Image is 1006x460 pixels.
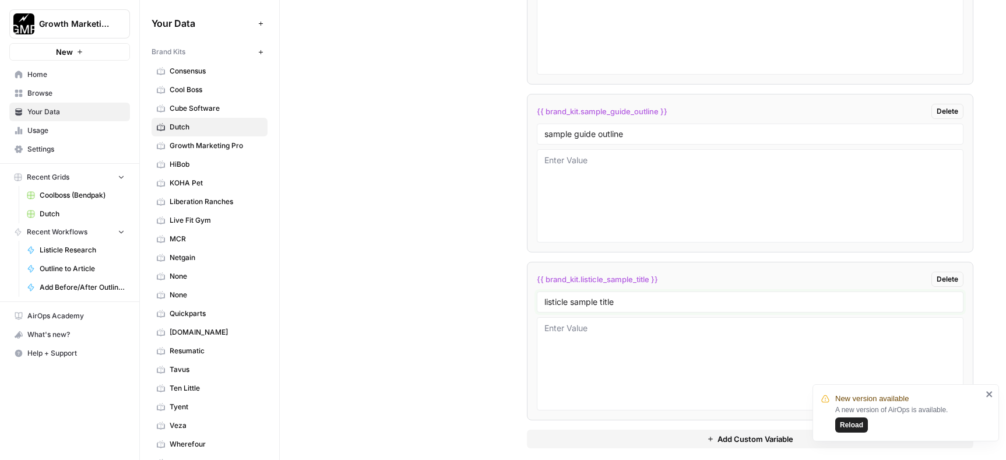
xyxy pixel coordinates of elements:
span: New [56,46,73,58]
a: Usage [9,121,130,140]
button: Recent Workflows [9,223,130,241]
a: AirOps Academy [9,307,130,325]
span: {{ brand_kit.sample_guide_outline }} [537,106,667,117]
span: Resumatic [170,346,262,356]
input: Variable Name [544,129,956,139]
span: Usage [27,125,125,136]
a: Dutch [22,205,130,223]
span: Add Before/After Outline to KB [40,282,125,293]
img: Growth Marketing Pro Logo [13,13,34,34]
button: Workspace: Growth Marketing Pro [9,9,130,38]
a: Ten Little [152,379,268,398]
a: Settings [9,140,130,159]
a: None [152,286,268,304]
span: Browse [27,88,125,99]
span: None [170,271,262,282]
a: Tyent [152,398,268,416]
a: Tavus [152,360,268,379]
span: {{ brand_kit.listicle_sample_title }} [537,273,658,285]
a: KOHA Pet [152,174,268,192]
span: Settings [27,144,125,154]
a: Live Fit Gym [152,211,268,230]
span: Growth Marketing Pro [39,18,110,30]
button: New [9,43,130,61]
button: Recent Grids [9,168,130,186]
button: Add Custom Variable [527,430,974,448]
a: Outline to Article [22,259,130,278]
span: Delete [937,274,958,285]
a: Cube Software [152,99,268,118]
span: Cool Boss [170,85,262,95]
span: Wherefour [170,439,262,450]
a: Cool Boss [152,80,268,99]
span: Live Fit Gym [170,215,262,226]
span: Listicle Research [40,245,125,255]
span: Netgain [170,252,262,263]
div: A new version of AirOps is available. [835,405,982,433]
span: Recent Grids [27,172,69,182]
a: Liberation Ranches [152,192,268,211]
span: Coolboss (Bendpak) [40,190,125,201]
span: Your Data [27,107,125,117]
a: [DOMAIN_NAME] [152,323,268,342]
a: Veza [152,416,268,435]
span: Delete [937,106,958,117]
a: Add Before/After Outline to KB [22,278,130,297]
span: Add Custom Variable [717,433,793,445]
button: Reload [835,417,868,433]
a: Listicle Research [22,241,130,259]
button: Delete [931,104,963,119]
a: MCR [152,230,268,248]
input: Variable Name [544,297,956,307]
span: Tavus [170,364,262,375]
span: Dutch [170,122,262,132]
span: Liberation Ranches [170,196,262,207]
span: Consensus [170,66,262,76]
span: Quickparts [170,308,262,319]
span: None [170,290,262,300]
span: Tyent [170,402,262,412]
div: What's new? [10,326,129,343]
span: KOHA Pet [170,178,262,188]
a: Home [9,65,130,84]
span: Growth Marketing Pro [170,141,262,151]
a: Netgain [152,248,268,267]
a: Coolboss (Bendpak) [22,186,130,205]
button: close [986,389,994,399]
span: HiBob [170,159,262,170]
button: Delete [931,272,963,287]
span: Your Data [152,16,254,30]
a: None [152,267,268,286]
a: Browse [9,84,130,103]
a: Resumatic [152,342,268,360]
span: [DOMAIN_NAME] [170,327,262,338]
span: MCR [170,234,262,244]
span: AirOps Academy [27,311,125,321]
span: Brand Kits [152,47,185,57]
span: Help + Support [27,348,125,359]
span: Ten Little [170,383,262,394]
span: New version available [835,393,909,405]
a: HiBob [152,155,268,174]
span: Reload [840,420,863,430]
span: Cube Software [170,103,262,114]
a: Consensus [152,62,268,80]
a: Wherefour [152,435,268,454]
span: Veza [170,420,262,431]
span: Recent Workflows [27,227,87,237]
span: Home [27,69,125,80]
a: Your Data [9,103,130,121]
a: Dutch [152,118,268,136]
a: Growth Marketing Pro [152,136,268,155]
a: Quickparts [152,304,268,323]
button: Help + Support [9,344,130,363]
button: What's new? [9,325,130,344]
span: Dutch [40,209,125,219]
span: Outline to Article [40,264,125,274]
